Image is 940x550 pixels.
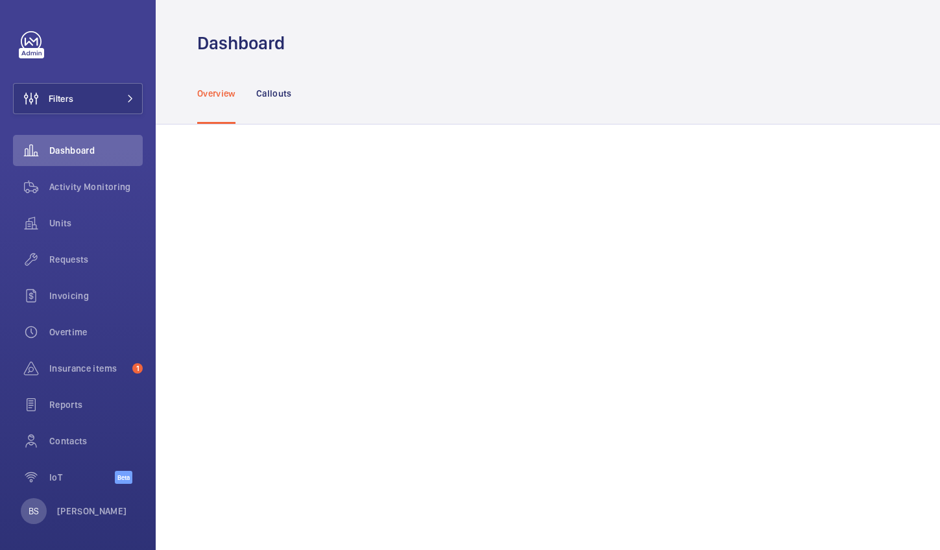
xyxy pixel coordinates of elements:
p: BS [29,505,39,518]
span: Requests [49,253,143,266]
span: IoT [49,471,115,484]
span: Activity Monitoring [49,180,143,193]
span: Invoicing [49,289,143,302]
p: Callouts [256,87,292,100]
span: Contacts [49,435,143,448]
button: Filters [13,83,143,114]
span: Units [49,217,143,230]
span: Dashboard [49,144,143,157]
p: [PERSON_NAME] [57,505,127,518]
span: Beta [115,471,132,484]
span: 1 [132,363,143,374]
span: Reports [49,398,143,411]
span: Overtime [49,326,143,339]
h1: Dashboard [197,31,293,55]
span: Insurance items [49,362,127,375]
p: Overview [197,87,235,100]
span: Filters [49,92,73,105]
